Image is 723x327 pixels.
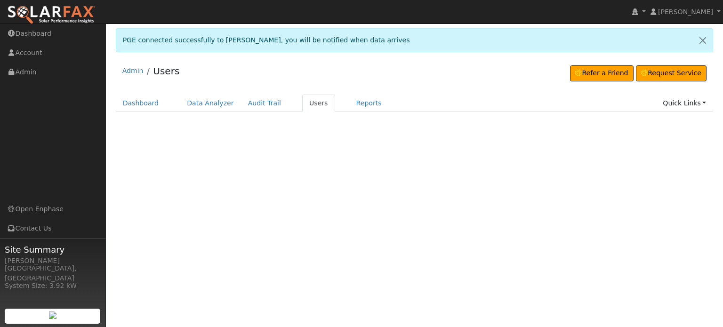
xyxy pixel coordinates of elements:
span: [PERSON_NAME] [658,8,713,16]
div: PGE connected successfully to [PERSON_NAME], you will be notified when data arrives [116,28,714,52]
div: [GEOGRAPHIC_DATA], [GEOGRAPHIC_DATA] [5,263,101,283]
a: Users [302,95,335,112]
a: Close [693,29,713,52]
div: System Size: 3.92 kW [5,281,101,291]
a: Request Service [636,65,707,81]
a: Audit Trail [241,95,288,112]
span: Site Summary [5,243,101,256]
img: SolarFax [7,5,96,25]
img: retrieve [49,311,56,319]
a: Admin [122,67,144,74]
a: Refer a Friend [570,65,634,81]
a: Reports [349,95,389,112]
a: Users [153,65,179,77]
a: Dashboard [116,95,166,112]
a: Quick Links [656,95,713,112]
a: Data Analyzer [180,95,241,112]
div: [PERSON_NAME] [5,256,101,266]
